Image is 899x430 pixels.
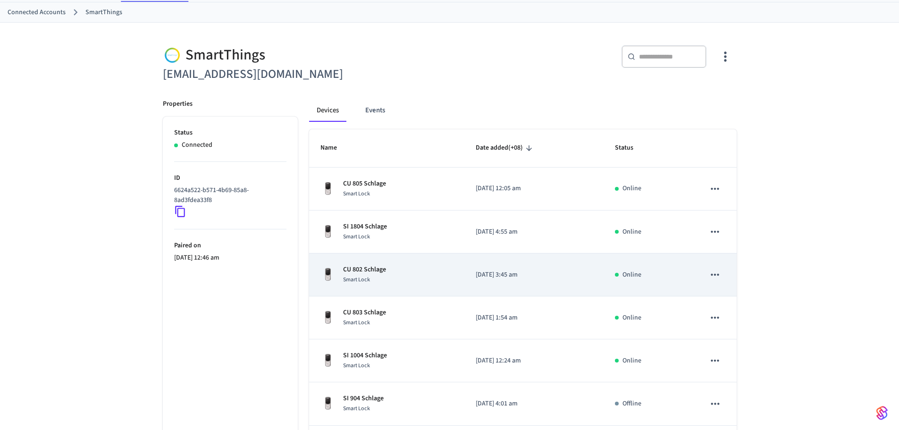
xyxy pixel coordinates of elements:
[309,99,346,122] button: Devices
[320,353,336,368] img: Yale Assure Touchscreen Wifi Smart Lock, Satin Nickel, Front
[476,399,592,409] p: [DATE] 4:01 am
[476,356,592,366] p: [DATE] 12:24 am
[343,319,370,327] span: Smart Lock
[876,405,888,421] img: SeamLogoGradient.69752ec5.svg
[174,128,286,138] p: Status
[320,310,336,325] img: Yale Assure Touchscreen Wifi Smart Lock, Satin Nickel, Front
[622,313,641,323] p: Online
[174,173,286,183] p: ID
[343,179,386,189] p: CU 805 Schlage
[309,99,737,122] div: connected account tabs
[343,276,370,284] span: Smart Lock
[476,313,592,323] p: [DATE] 1:54 am
[622,184,641,194] p: Online
[476,141,535,155] span: Date added(+08)
[182,140,212,150] p: Connected
[163,99,193,109] p: Properties
[343,190,370,198] span: Smart Lock
[163,65,444,84] h6: [EMAIL_ADDRESS][DOMAIN_NAME]
[615,141,646,155] span: Status
[320,181,336,196] img: Yale Assure Touchscreen Wifi Smart Lock, Satin Nickel, Front
[476,270,592,280] p: [DATE] 3:45 am
[320,224,336,239] img: Yale Assure Touchscreen Wifi Smart Lock, Satin Nickel, Front
[174,185,283,205] p: 6624a522-b571-4b69-85a8-8ad3fdea33f8
[163,45,182,65] img: Smartthings Logo, Square
[85,8,122,17] a: SmartThings
[8,8,66,17] a: Connected Accounts
[320,396,336,411] img: Yale Assure Touchscreen Wifi Smart Lock, Satin Nickel, Front
[343,308,386,318] p: CU 803 Schlage
[622,227,641,237] p: Online
[343,405,370,413] span: Smart Lock
[163,45,444,65] div: SmartThings
[343,362,370,370] span: Smart Lock
[343,265,386,275] p: CU 802 Schlage
[343,222,387,232] p: SI 1804 Schlage
[358,99,393,122] button: Events
[343,233,370,241] span: Smart Lock
[174,253,286,263] p: [DATE] 12:46 am
[343,394,384,404] p: SI 904 Schlage
[622,356,641,366] p: Online
[622,399,641,409] p: Offline
[622,270,641,280] p: Online
[320,141,349,155] span: Name
[343,351,387,361] p: SI 1004 Schlage
[320,267,336,282] img: Yale Assure Touchscreen Wifi Smart Lock, Satin Nickel, Front
[476,227,592,237] p: [DATE] 4:55 am
[476,184,592,194] p: [DATE] 12:05 am
[174,241,286,251] p: Paired on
